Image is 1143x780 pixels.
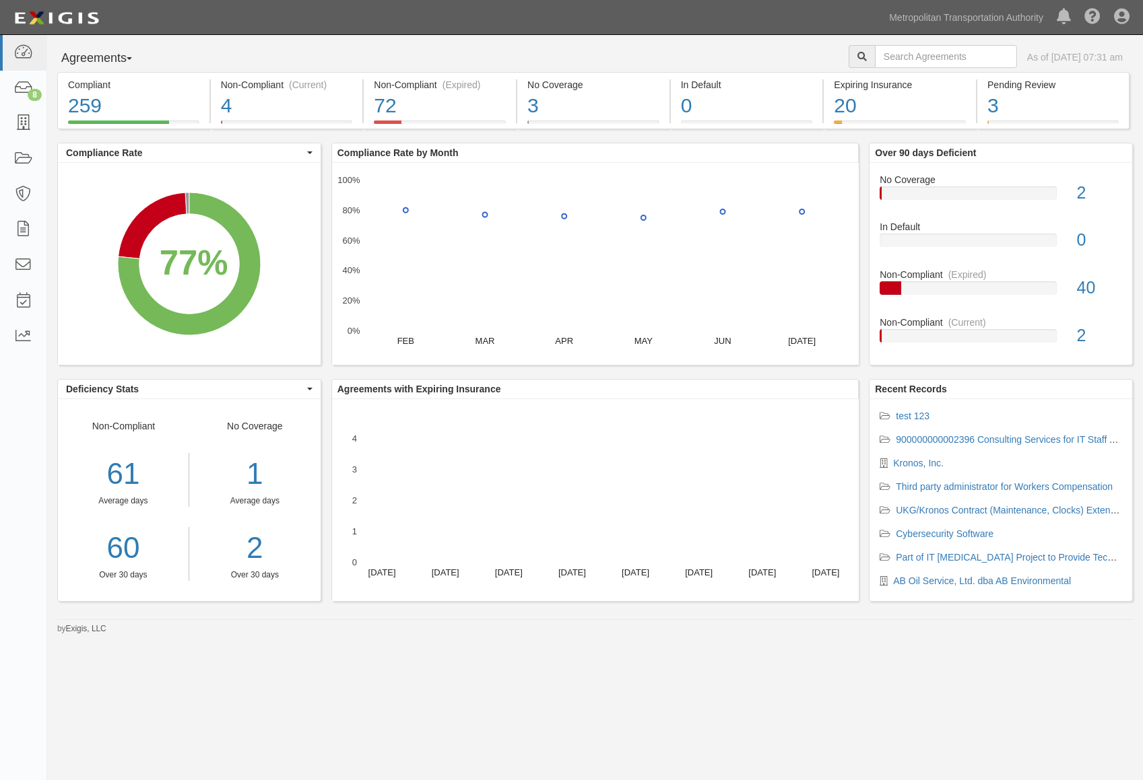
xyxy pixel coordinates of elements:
[199,495,311,507] div: Average days
[893,575,1071,586] a: AB Oil Service, Ltd. dba AB Environmental
[896,411,929,421] a: test 123
[68,78,199,92] div: Compliant
[875,45,1017,68] input: Search Agreements
[527,78,659,92] div: No Coverage
[824,120,976,131] a: Expiring Insurance20
[681,78,813,92] div: In Default
[364,120,516,131] a: Non-Compliant(Expired)72
[199,453,311,495] div: 1
[443,78,481,92] div: (Expired)
[352,526,357,536] text: 1
[221,78,353,92] div: Non-Compliant (Current)
[337,175,360,185] text: 100%
[199,527,311,569] a: 2
[748,567,776,577] text: [DATE]
[1067,324,1132,348] div: 2
[337,384,501,394] b: Agreements with Expiring Insurance
[58,143,321,162] button: Compliance Rate
[948,316,986,329] div: (Current)
[517,120,670,131] a: No Coverage3
[352,464,357,474] text: 3
[948,268,987,281] div: (Expired)
[289,78,327,92] div: (Current)
[342,205,360,215] text: 80%
[66,382,304,396] span: Deficiency Stats
[681,92,813,120] div: 0
[332,399,859,601] svg: A chart.
[882,4,1050,31] a: Metropolitan Transportation Authority
[495,567,523,577] text: [DATE]
[337,147,459,158] b: Compliance Rate by Month
[987,78,1119,92] div: Pending Review
[812,567,839,577] text: [DATE]
[397,336,414,346] text: FEB
[221,92,353,120] div: 4
[977,120,1130,131] a: Pending Review3
[57,45,158,72] button: Agreements
[880,268,1122,316] a: Non-Compliant(Expired)40
[342,295,360,306] text: 20%
[368,567,395,577] text: [DATE]
[332,163,859,365] svg: A chart.
[896,528,993,539] a: Cybersecurity Software
[58,380,321,398] button: Deficiency Stats
[685,567,713,577] text: [DATE]
[66,624,106,633] a: Exigis, LLC
[342,235,360,245] text: 60%
[58,527,189,569] a: 60
[189,419,321,581] div: No Coverage
[57,623,106,635] small: by
[870,268,1132,281] div: Non-Compliant
[671,120,823,131] a: In Default0
[875,147,976,158] b: Over 90 days Deficient
[1067,276,1132,300] div: 40
[896,481,1113,492] a: Third party administrator for Workers Compensation
[870,173,1132,186] div: No Coverage
[870,316,1132,329] div: Non-Compliant
[714,336,731,346] text: JUN
[875,384,947,394] b: Recent Records
[58,495,189,507] div: Average days
[788,336,816,346] text: [DATE]
[527,92,659,120] div: 3
[1067,181,1132,205] div: 2
[475,336,494,346] text: MAR
[347,326,360,336] text: 0%
[558,567,586,577] text: [DATE]
[1084,9,1101,26] i: Help Center - Complianz
[555,336,573,346] text: APR
[352,495,357,505] text: 2
[58,569,189,581] div: Over 30 days
[211,120,363,131] a: Non-Compliant(Current)4
[634,336,653,346] text: MAY
[880,220,1122,268] a: In Default0
[1067,228,1132,252] div: 0
[342,265,360,275] text: 40%
[893,458,944,468] a: Kronos, Inc.
[374,78,506,92] div: Non-Compliant (Expired)
[352,433,357,444] text: 4
[896,505,1128,516] a: UKG/Kronos Contract (Maintenance, Clocks) Extension
[622,567,649,577] text: [DATE]
[58,163,321,365] svg: A chart.
[68,92,199,120] div: 259
[880,316,1122,353] a: Non-Compliant(Current)2
[58,453,189,495] div: 61
[431,567,459,577] text: [DATE]
[199,569,311,581] div: Over 30 days
[57,120,209,131] a: Compliant259
[834,78,966,92] div: Expiring Insurance
[58,419,189,581] div: Non-Compliant
[160,238,228,287] div: 77%
[987,92,1119,120] div: 3
[374,92,506,120] div: 72
[834,92,966,120] div: 20
[28,89,42,101] div: 8
[880,173,1122,221] a: No Coverage2
[1027,50,1123,64] div: As of [DATE] 07:31 am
